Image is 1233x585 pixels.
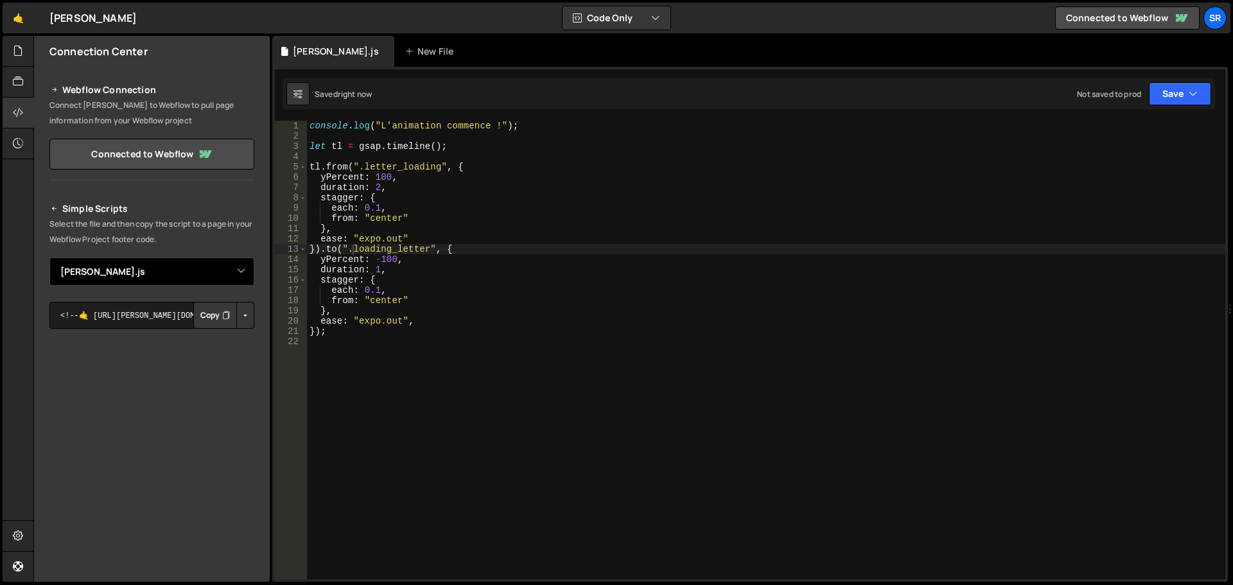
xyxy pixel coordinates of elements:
[275,121,307,131] div: 1
[338,89,372,100] div: right now
[275,213,307,223] div: 10
[3,3,34,33] a: 🤙
[193,302,254,329] div: Button group with nested dropdown
[1055,6,1200,30] a: Connected to Webflow
[49,44,148,58] h2: Connection Center
[49,139,254,170] a: Connected to Webflow
[49,302,254,329] textarea: <!--🤙 [URL][PERSON_NAME][DOMAIN_NAME]> <script>document.addEventListener("DOMContentLoaded", func...
[49,98,254,128] p: Connect [PERSON_NAME] to Webflow to pull page information from your Webflow project
[275,265,307,275] div: 15
[275,275,307,285] div: 16
[275,162,307,172] div: 5
[49,10,137,26] div: [PERSON_NAME]
[1077,89,1141,100] div: Not saved to prod
[275,131,307,141] div: 2
[275,306,307,316] div: 19
[275,152,307,162] div: 4
[275,203,307,213] div: 9
[49,216,254,247] p: Select the file and then copy the script to a page in your Webflow Project footer code.
[49,82,254,98] h2: Webflow Connection
[275,234,307,244] div: 12
[193,302,237,329] button: Copy
[49,201,254,216] h2: Simple Scripts
[275,172,307,182] div: 6
[275,182,307,193] div: 7
[405,45,459,58] div: New File
[275,326,307,336] div: 21
[49,350,256,466] iframe: YouTube video player
[315,89,372,100] div: Saved
[275,244,307,254] div: 13
[563,6,670,30] button: Code Only
[275,193,307,203] div: 8
[275,141,307,152] div: 3
[275,336,307,347] div: 22
[1149,82,1211,105] button: Save
[275,295,307,306] div: 18
[275,223,307,234] div: 11
[275,285,307,295] div: 17
[275,316,307,326] div: 20
[293,45,379,58] div: [PERSON_NAME].js
[275,254,307,265] div: 14
[1203,6,1227,30] a: SR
